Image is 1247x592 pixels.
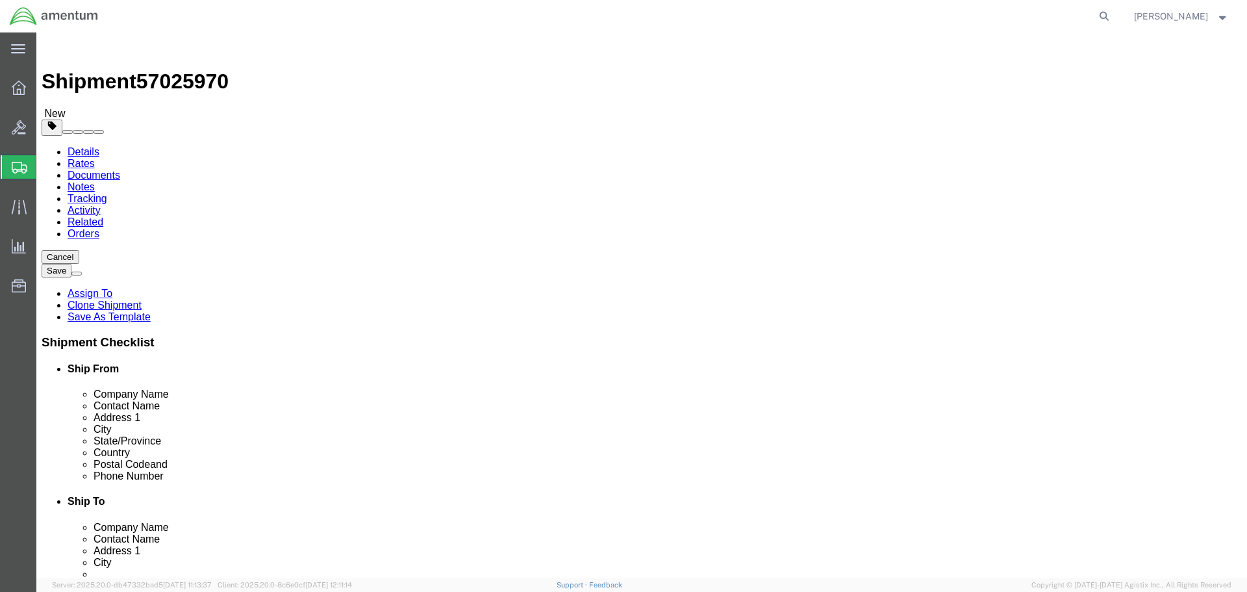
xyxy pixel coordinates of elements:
span: Ahmed Warraiat [1134,9,1208,23]
span: Copyright © [DATE]-[DATE] Agistix Inc., All Rights Reserved [1031,580,1231,591]
a: Support [557,581,589,589]
a: Feedback [589,581,622,589]
span: [DATE] 12:11:14 [305,581,352,589]
span: [DATE] 11:13:37 [163,581,212,589]
span: Client: 2025.20.0-8c6e0cf [218,581,352,589]
span: Server: 2025.20.0-db47332bad5 [52,581,212,589]
iframe: FS Legacy Container [36,32,1247,578]
img: logo [9,6,99,26]
button: [PERSON_NAME] [1133,8,1229,24]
